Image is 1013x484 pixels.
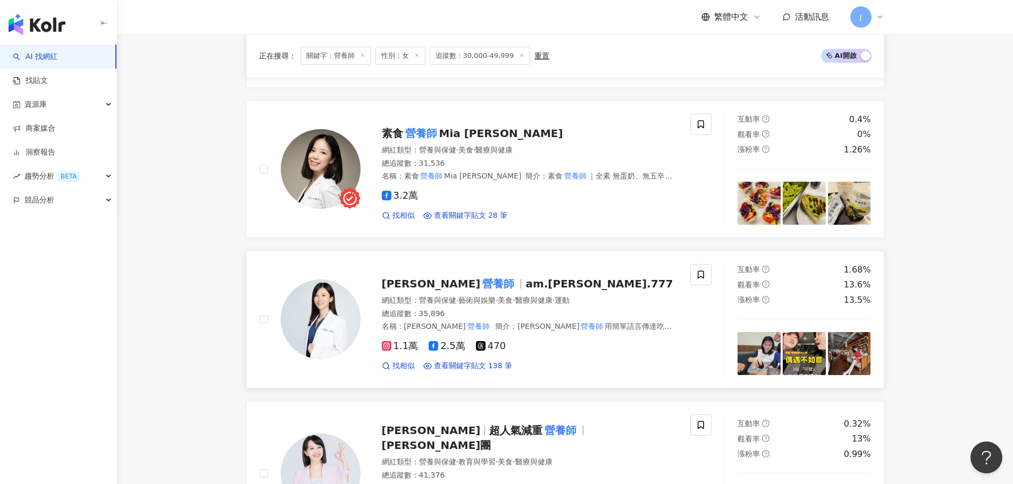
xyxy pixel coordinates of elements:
span: 素食 [404,172,419,180]
mark: 營養師 [563,170,588,182]
div: 1.26% [844,144,871,156]
div: 0% [857,129,870,140]
span: · [552,296,555,304]
div: 總追蹤數 ： 41,376 [382,470,678,481]
span: · [496,296,498,304]
span: · [473,146,475,154]
span: [PERSON_NAME] [382,424,481,437]
div: 13.5% [844,294,871,306]
span: 名稱 ： [382,322,491,330]
span: question-circle [762,266,769,273]
span: [PERSON_NAME]團 [382,439,491,452]
a: 找貼文 [13,75,48,86]
a: KOL Avatar[PERSON_NAME]營養師am.[PERSON_NAME].777網紅類型：營養與保健·藝術與娛樂·美食·醫療與健康·運動總追蹤數：35,896名稱：[PERSON_N... [246,251,884,388]
img: post-image [828,182,871,225]
span: 營養與保健 [419,457,456,466]
span: · [513,296,515,304]
div: 重置 [534,52,549,60]
span: am.[PERSON_NAME].777 [525,277,673,290]
mark: 營養師 [466,320,491,332]
span: question-circle [762,281,769,288]
img: post-image [738,332,781,375]
span: 互動率 [738,265,760,274]
span: · [456,296,458,304]
span: 醫療與健康 [515,296,552,304]
div: 13% [852,433,871,445]
mark: 營養師 [580,320,605,332]
div: 0.99% [844,448,871,460]
a: KOL Avatar素食營養師Mia [PERSON_NAME]網紅類型：營養與保健·美食·醫療與健康總追蹤數：31,536名稱：素食營養師Mia [PERSON_NAME]簡介：素食營養師｜全... [246,100,884,238]
span: 競品分析 [24,188,54,212]
div: 1.68% [844,264,871,276]
span: 性別：女 [375,47,425,65]
span: 470 [476,341,506,352]
img: logo [9,14,65,35]
span: 漲粉率 [738,295,760,304]
span: 超人氣減重 [489,424,542,437]
span: J [859,11,861,23]
span: 教育與學習 [458,457,496,466]
span: · [513,457,515,466]
span: rise [13,173,20,180]
span: 找相似 [392,361,415,371]
img: post-image [783,332,826,375]
span: · [456,146,458,154]
span: 觀看率 [738,435,760,443]
span: 關鍵字：營養師 [300,47,371,65]
img: post-image [738,182,781,225]
a: 查看關鍵字貼文 28 筆 [423,210,508,221]
span: 互動率 [738,115,760,123]
span: 1.1萬 [382,341,418,352]
span: 互動率 [738,419,760,428]
span: 漲粉率 [738,145,760,154]
img: KOL Avatar [281,129,361,209]
mark: 營養師 [403,125,439,142]
a: 查看關鍵字貼文 138 筆 [423,361,513,371]
div: 總追蹤數 ： 35,896 [382,309,678,319]
span: [PERSON_NAME] [517,322,579,330]
mark: 營養師 [542,422,579,439]
span: question-circle [762,146,769,153]
span: question-circle [762,296,769,303]
div: BETA [56,171,81,182]
span: question-circle [762,450,769,457]
span: 營養與保健 [419,146,456,154]
span: 查看關鍵字貼文 138 筆 [434,361,513,371]
span: 2.5萬 [429,341,465,352]
mark: 營養師 [480,275,516,292]
span: 營養與保健 [419,296,456,304]
span: 追蹤數：30,000-49,999 [430,47,531,65]
span: 醫療與健康 [515,457,552,466]
span: question-circle [762,420,769,427]
a: 洞察報告 [13,147,55,158]
span: 3.2萬 [382,190,418,201]
span: question-circle [762,130,769,138]
span: 找相似 [392,210,415,221]
span: [PERSON_NAME] [404,322,466,330]
a: 商案媒合 [13,123,55,134]
span: 正在搜尋 ： [259,52,296,60]
div: 網紅類型 ： [382,145,678,156]
span: Mia [PERSON_NAME] [439,127,563,140]
span: 觀看率 [738,130,760,139]
span: 漲粉率 [738,449,760,458]
span: 美食 [498,296,513,304]
a: 找相似 [382,210,415,221]
a: 找相似 [382,361,415,371]
div: 網紅類型 ： [382,295,678,306]
span: question-circle [762,115,769,123]
span: 醫療與健康 [475,146,513,154]
span: 趨勢分析 [24,164,81,188]
div: 0.4% [849,114,871,125]
span: · [496,457,498,466]
span: 素食 [382,127,403,140]
iframe: Help Scout Beacon - Open [970,441,1002,473]
span: 藝術與娛樂 [458,296,496,304]
mark: 營養師 [419,170,445,182]
span: 活動訊息 [795,12,829,22]
span: 美食 [458,146,473,154]
div: 13.6% [844,279,871,291]
div: 網紅類型 ： [382,457,678,468]
div: 0.32% [844,418,871,430]
a: searchAI 找網紅 [13,52,57,62]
